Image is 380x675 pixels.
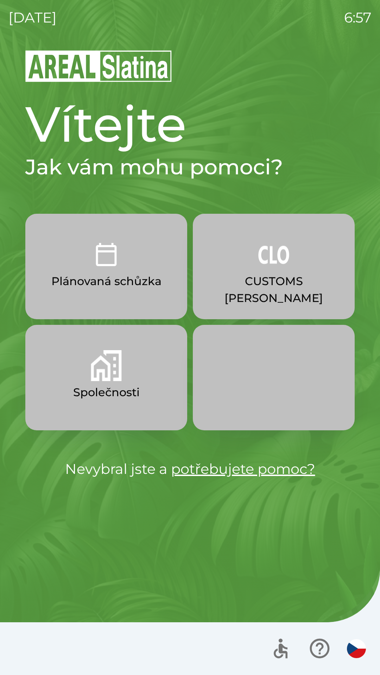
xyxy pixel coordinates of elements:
p: Plánovaná schůzka [51,273,161,290]
a: potřebujete pomoc? [171,460,315,477]
button: Společnosti [25,325,187,430]
p: CUSTOMS [PERSON_NAME] [210,273,338,307]
h1: Vítejte [25,94,355,154]
img: 0ea463ad-1074-4378-bee6-aa7a2f5b9440.png [91,239,122,270]
img: cs flag [347,639,366,658]
h2: Jak vám mohu pomoci? [25,154,355,180]
img: 58b4041c-2a13-40f9-aad2-b58ace873f8c.png [91,350,122,381]
p: Společnosti [73,384,140,401]
img: 889875ac-0dea-4846-af73-0927569c3e97.png [258,239,289,270]
img: Logo [25,49,355,83]
p: Nevybral jste a [25,458,355,480]
p: [DATE] [8,7,57,28]
p: 6:57 [344,7,372,28]
button: CUSTOMS [PERSON_NAME] [193,214,355,319]
button: Plánovaná schůzka [25,214,187,319]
